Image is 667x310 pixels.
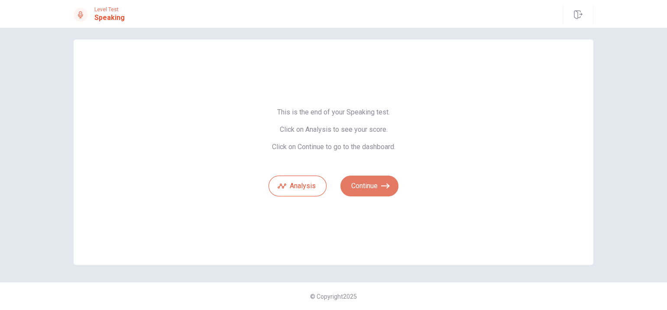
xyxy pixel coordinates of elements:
[269,108,398,151] span: This is the end of your Speaking test. Click on Analysis to see your score. Click on Continue to ...
[340,176,398,196] button: Continue
[310,293,357,300] span: © Copyright 2025
[94,7,125,13] span: Level Test
[269,176,327,196] button: Analysis
[94,13,125,23] h1: Speaking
